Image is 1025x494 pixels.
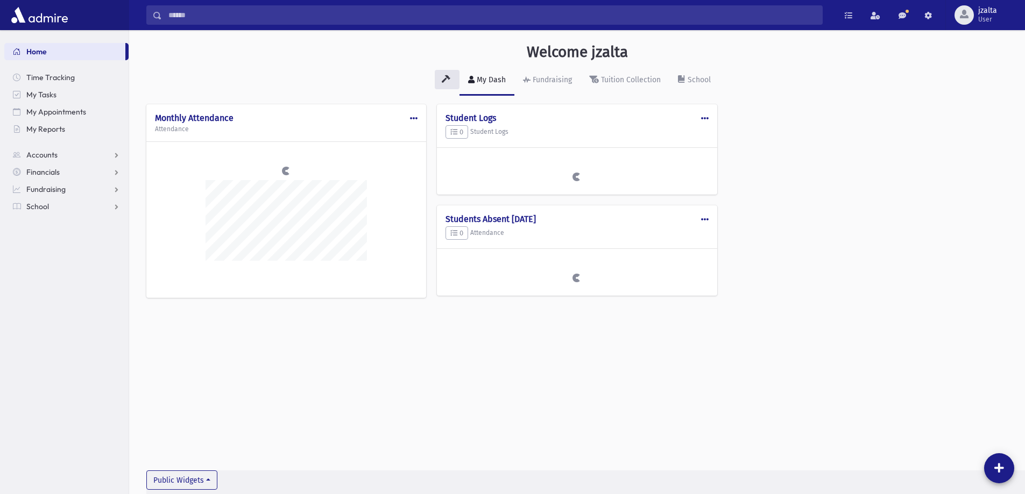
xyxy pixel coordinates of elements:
div: Fundraising [531,75,572,84]
h3: Welcome jzalta [527,43,628,61]
a: School [669,66,719,96]
span: Home [26,47,47,56]
span: Time Tracking [26,73,75,82]
a: Fundraising [514,66,581,96]
div: Tuition Collection [599,75,661,84]
button: 0 [446,226,468,240]
h5: Student Logs [446,125,708,139]
button: 0 [446,125,468,139]
a: Tuition Collection [581,66,669,96]
h5: Attendance [155,125,418,133]
a: My Reports [4,120,129,138]
a: Financials [4,163,129,181]
h4: Monthly Attendance [155,113,418,123]
span: My Appointments [26,107,86,117]
span: Fundraising [26,184,66,194]
div: School [685,75,711,84]
a: My Appointments [4,103,129,120]
img: AdmirePro [9,4,70,26]
h4: Student Logs [446,113,708,123]
span: My Reports [26,124,65,134]
span: jzalta [978,6,997,15]
a: Home [4,43,125,60]
span: User [978,15,997,24]
input: Search [162,5,822,25]
a: Accounts [4,146,129,163]
a: Fundraising [4,181,129,198]
h4: Students Absent [DATE] [446,214,708,224]
span: Financials [26,167,60,177]
span: 0 [450,229,463,237]
span: Accounts [26,150,58,160]
a: My Dash [460,66,514,96]
span: School [26,202,49,211]
h5: Attendance [446,226,708,240]
div: My Dash [475,75,506,84]
button: Public Widgets [146,470,217,490]
a: School [4,198,129,215]
span: 0 [450,128,463,136]
span: My Tasks [26,90,56,99]
a: My Tasks [4,86,129,103]
a: Time Tracking [4,69,129,86]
